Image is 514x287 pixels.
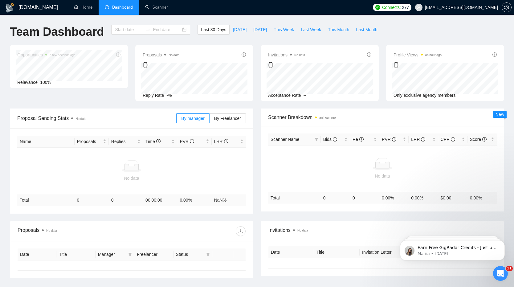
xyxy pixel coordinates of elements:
[353,137,364,142] span: Re
[40,80,51,85] span: 100%
[112,5,133,10] span: Dashboard
[294,53,305,57] span: No data
[18,226,132,236] div: Proposals
[328,26,349,33] span: This Month
[74,5,92,10] a: homeHome
[156,139,161,143] span: info-circle
[250,25,270,35] button: [DATE]
[271,173,494,179] div: No data
[274,26,294,33] span: This Week
[5,3,15,13] img: logo
[268,59,305,71] div: 0
[145,139,160,144] span: Time
[321,192,350,204] td: 0
[17,114,176,122] span: Proposal Sending Stats
[314,246,360,258] th: Title
[17,136,75,148] th: Name
[482,137,487,141] span: info-circle
[333,137,337,141] span: info-circle
[181,116,204,121] span: By manager
[201,26,226,33] span: Last 30 Days
[392,137,396,141] span: info-circle
[394,59,442,71] div: 0
[230,25,250,35] button: [DATE]
[206,252,210,256] span: filter
[313,135,320,144] span: filter
[268,192,321,204] td: Total
[467,192,497,204] td: 0.00 %
[10,25,104,39] h1: Team Dashboard
[502,2,512,12] button: setting
[268,226,496,234] span: Invitations
[301,26,321,33] span: Last Week
[353,25,381,35] button: Last Month
[297,229,308,232] span: No data
[77,138,102,145] span: Proposals
[492,52,497,57] span: info-circle
[297,25,324,35] button: Last Week
[236,226,246,236] button: download
[268,51,305,59] span: Invitations
[270,25,297,35] button: This Week
[96,248,134,260] th: Manager
[177,194,211,206] td: 0.00 %
[75,136,109,148] th: Proposals
[143,93,164,98] span: Reply Rate
[145,27,150,32] span: swap-right
[180,139,194,144] span: PVR
[17,194,75,206] td: Total
[176,251,204,258] span: Status
[496,112,504,117] span: New
[319,116,336,119] time: an hour ago
[145,27,150,32] span: to
[315,137,318,141] span: filter
[379,192,409,204] td: 0.00 %
[382,137,396,142] span: PVR
[242,52,246,57] span: info-circle
[109,194,143,206] td: 0
[166,93,172,98] span: -%
[375,5,380,10] img: upwork-logo.png
[56,248,95,260] th: Title
[169,53,179,57] span: No data
[18,248,56,260] th: Date
[127,250,133,259] span: filter
[143,59,179,71] div: 0
[143,194,177,206] td: 00:00:00
[470,137,487,142] span: Score
[438,192,467,204] td: $ 0.00
[451,137,455,141] span: info-circle
[271,137,299,142] span: Scanner Name
[134,248,173,260] th: Freelancer
[268,93,301,98] span: Acceptance Rate
[212,194,246,206] td: NaN %
[214,139,228,144] span: LRR
[253,26,267,33] span: [DATE]
[233,26,247,33] span: [DATE]
[421,137,425,141] span: info-circle
[409,192,438,204] td: 0.00 %
[506,266,513,271] span: 11
[143,51,179,59] span: Proposals
[115,26,143,33] input: Start date
[17,80,38,85] span: Relevance
[224,139,228,143] span: info-circle
[356,26,377,33] span: Last Month
[394,51,442,59] span: Profile Views
[391,227,514,270] iframe: Intercom notifications message
[111,138,136,145] span: Replies
[324,25,353,35] button: This Month
[502,5,511,10] span: setting
[20,175,243,182] div: No data
[323,137,337,142] span: Bids
[214,116,241,121] span: By Freelancer
[441,137,455,142] span: CPR
[425,53,442,57] time: an hour ago
[153,26,181,33] input: End date
[145,5,168,10] a: searchScanner
[350,192,379,204] td: 0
